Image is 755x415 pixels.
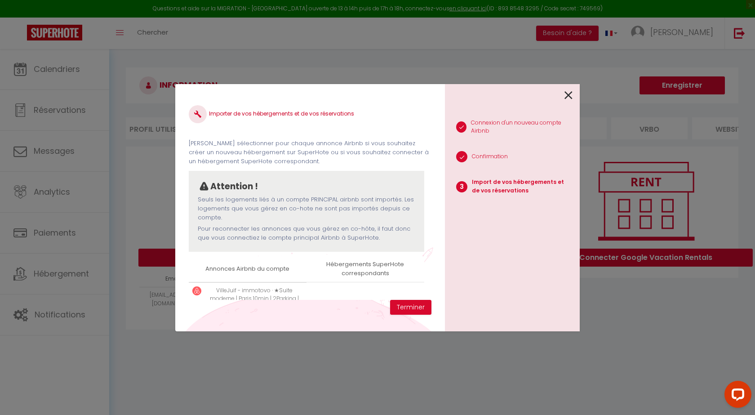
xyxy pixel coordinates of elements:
[390,300,431,315] button: Terminer
[206,286,303,312] p: VilleJuif - immotovo · ★Suite moderne | Paris 10min | 2Parking | Netflix★
[198,195,415,223] p: Seuls les logements liés à un compte PRINCIPAL airbnb sont importés. Les logements que vous gérez...
[456,181,467,192] span: 3
[717,377,755,415] iframe: LiveChat chat widget
[189,105,431,123] h4: Importer de vos hébergements et de vos réservations
[210,180,258,193] p: Attention !
[472,178,573,195] p: Import de vos hébergements et de vos réservations
[472,152,508,161] p: Confirmation
[306,256,424,282] th: Hébergements SuperHote correspondants
[471,119,573,136] p: Connexion d'un nouveau compte Airbnb
[189,139,431,166] p: [PERSON_NAME] sélectionner pour chaque annonce Airbnb si vous souhaitez créer un nouveau hébergem...
[189,256,306,282] th: Annonces Airbnb du compte
[198,224,415,243] p: Pour reconnecter les annonces que vous gérez en co-hôte, il faut donc que vous connectiez le comp...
